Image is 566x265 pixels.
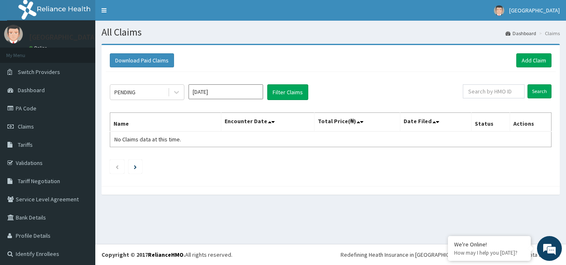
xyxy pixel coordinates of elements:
footer: All rights reserved. [95,244,566,265]
p: [GEOGRAPHIC_DATA] [29,33,97,41]
th: Actions [510,113,551,132]
button: Download Paid Claims [110,53,174,67]
span: Dashboard [18,86,45,94]
a: Previous page [115,163,119,170]
button: Filter Claims [267,84,308,100]
a: Online [29,45,49,51]
div: Redefining Heath Insurance in [GEOGRAPHIC_DATA] using Telemedicine and Data Science! [341,251,560,259]
a: Add Claim [516,53,551,67]
th: Date Filed [400,113,472,132]
span: Tariffs [18,141,33,148]
input: Search [527,84,551,98]
input: Select Month and Year [189,84,263,99]
p: How may I help you today? [454,249,525,256]
h1: All Claims [102,27,560,38]
div: PENDING [114,88,135,96]
img: User Image [494,5,504,16]
li: Claims [537,30,560,37]
span: Claims [18,123,34,130]
img: User Image [4,25,23,43]
a: RelianceHMO [148,251,184,258]
span: No Claims data at this time. [114,136,181,143]
th: Total Price(₦) [314,113,400,132]
th: Name [110,113,221,132]
span: Tariff Negotiation [18,177,60,185]
div: We're Online! [454,241,525,248]
input: Search by HMO ID [463,84,525,98]
a: Next page [134,163,137,170]
span: Switch Providers [18,68,60,76]
th: Encounter Date [221,113,314,132]
th: Status [472,113,510,132]
span: [GEOGRAPHIC_DATA] [509,7,560,14]
a: Dashboard [506,30,536,37]
strong: Copyright © 2017 . [102,251,185,258]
